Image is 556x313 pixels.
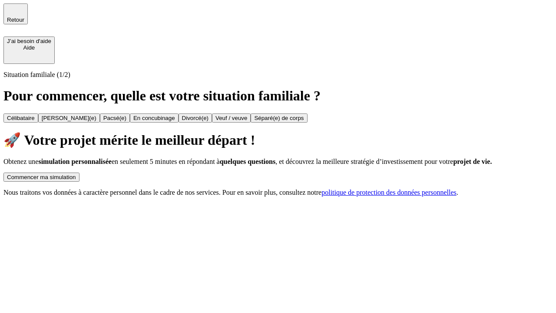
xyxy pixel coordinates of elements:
[3,132,553,148] h1: 🚀 Votre projet mérite le meilleur départ !
[275,158,453,165] span: , et découvrez la meilleure stratégie d’investissement pour votre
[3,158,38,165] span: Obtenez une
[457,189,458,196] span: .
[112,158,220,165] span: en seulement 5 minutes en répondant à
[7,174,76,180] div: Commencer ma simulation
[38,158,111,165] span: simulation personnalisée
[3,189,321,196] span: Nous traitons vos données à caractère personnel dans le cadre de nos services. Pour en savoir plu...
[453,158,492,165] span: projet de vie.
[3,173,79,182] button: Commencer ma simulation
[321,189,457,196] a: politique de protection des données personnelles
[220,158,276,165] span: quelques questions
